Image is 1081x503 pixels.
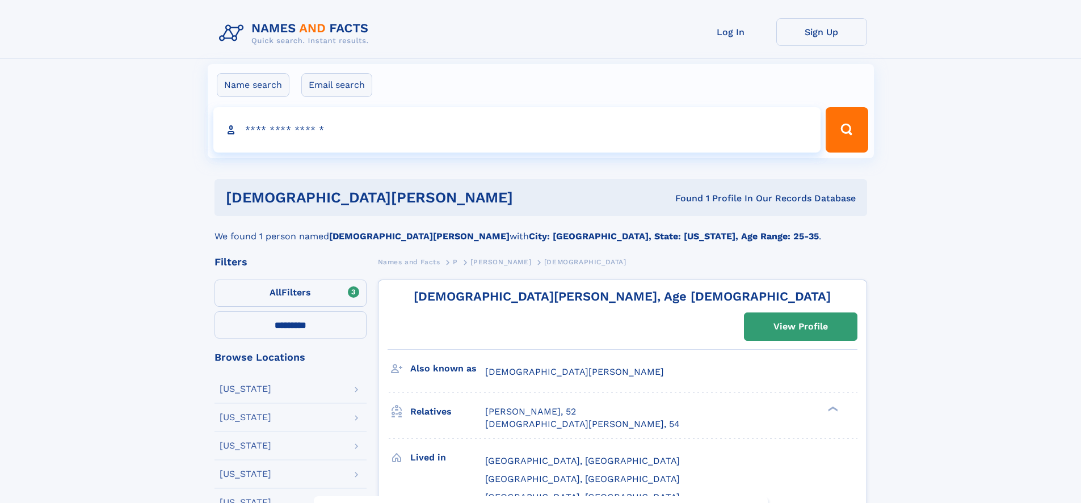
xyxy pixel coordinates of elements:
div: [US_STATE] [220,413,271,422]
h3: Lived in [410,448,485,467]
span: [PERSON_NAME] [470,258,531,266]
span: P [453,258,458,266]
span: [DEMOGRAPHIC_DATA][PERSON_NAME] [485,366,664,377]
div: ❯ [825,405,839,412]
b: [DEMOGRAPHIC_DATA][PERSON_NAME] [329,231,510,242]
a: Sign Up [776,18,867,46]
div: [US_STATE] [220,384,271,394]
a: Log In [685,18,776,46]
div: We found 1 person named with . [214,216,867,243]
a: [DEMOGRAPHIC_DATA][PERSON_NAME], 54 [485,418,680,430]
a: Names and Facts [378,255,440,269]
button: Search Button [826,107,868,153]
label: Name search [217,73,289,97]
b: City: [GEOGRAPHIC_DATA], State: [US_STATE], Age Range: 25-35 [529,231,819,242]
span: [DEMOGRAPHIC_DATA] [544,258,626,266]
h3: Also known as [410,359,485,378]
div: Browse Locations [214,352,367,362]
a: View Profile [744,313,857,340]
h3: Relatives [410,402,485,421]
div: View Profile [773,314,828,340]
div: [US_STATE] [220,441,271,450]
div: Found 1 Profile In Our Records Database [594,192,856,205]
span: [GEOGRAPHIC_DATA], [GEOGRAPHIC_DATA] [485,455,680,466]
span: All [270,287,281,298]
img: Logo Names and Facts [214,18,378,49]
label: Filters [214,280,367,307]
h1: [DEMOGRAPHIC_DATA][PERSON_NAME] [226,191,594,205]
a: P [453,255,458,269]
a: [DEMOGRAPHIC_DATA][PERSON_NAME], Age [DEMOGRAPHIC_DATA] [414,289,831,303]
span: [GEOGRAPHIC_DATA], [GEOGRAPHIC_DATA] [485,474,680,484]
div: [US_STATE] [220,470,271,479]
div: Filters [214,257,367,267]
span: [GEOGRAPHIC_DATA], [GEOGRAPHIC_DATA] [485,492,680,502]
a: [PERSON_NAME], 52 [485,405,576,418]
a: [PERSON_NAME] [470,255,531,269]
input: search input [213,107,821,153]
label: Email search [301,73,372,97]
